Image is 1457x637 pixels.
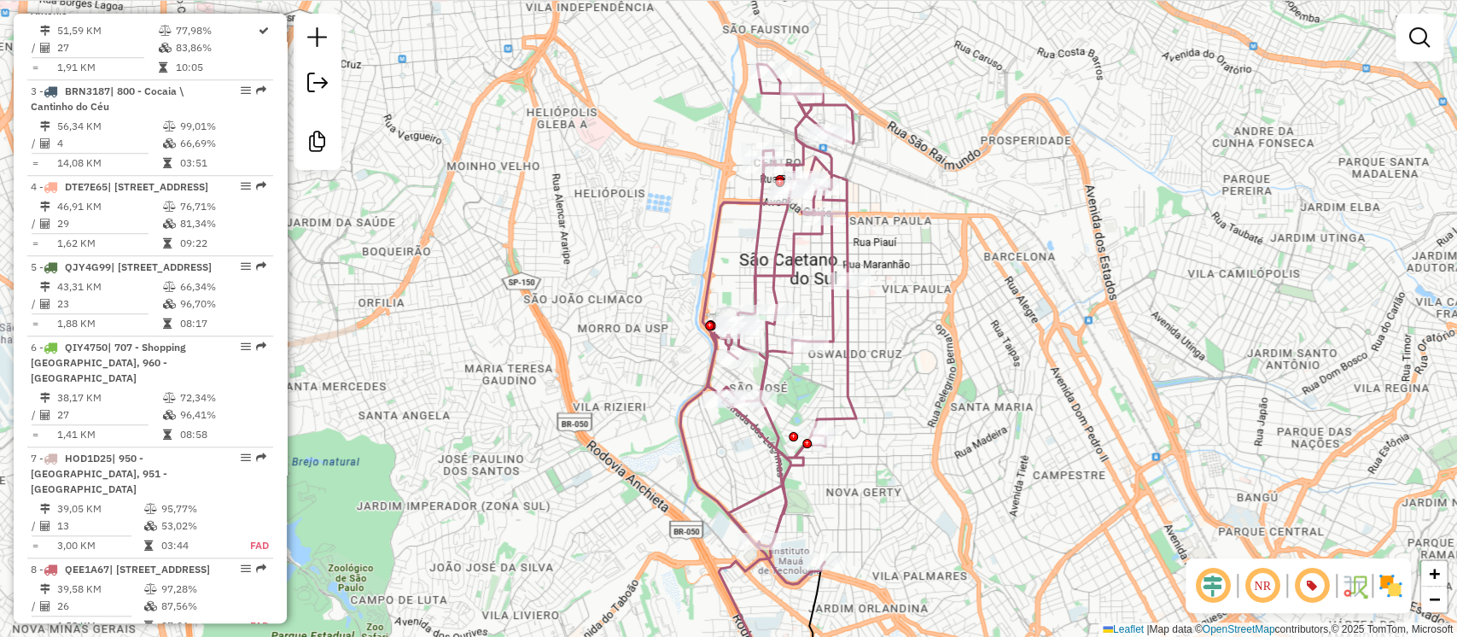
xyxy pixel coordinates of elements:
i: Distância Total [40,121,50,131]
span: 7 - [31,452,167,495]
em: Rota exportada [256,342,266,352]
span: 5 - [31,260,212,273]
td: = [31,315,39,332]
span: | [STREET_ADDRESS] [108,180,208,193]
td: 46,91 KM [56,198,162,215]
i: Total de Atividades [40,219,50,229]
td: 72,34% [179,389,265,406]
td: 03:44 [160,537,231,554]
td: 1,41 KM [56,426,162,443]
td: 23 [56,295,162,313]
td: 14,08 KM [56,155,162,172]
span: 6 - [31,341,186,384]
span: Ocultar deslocamento [1192,565,1233,606]
span: HOD1D25 [65,452,112,465]
td: 08:17 [179,315,265,332]
i: Distância Total [40,282,50,292]
td: 1,62 KM [56,235,162,252]
span: 8 - [31,563,210,576]
div: Map data © contributors,© 2025 TomTom, Microsoft [1099,622,1457,637]
td: 1,91 KM [56,59,157,76]
span: Exibir número da rota [1291,565,1332,606]
td: / [31,215,39,232]
em: Rota exportada [256,261,266,272]
td: 81,34% [179,215,265,232]
td: 77,98% [174,22,257,39]
td: 39,58 KM [56,581,143,598]
td: 13 [56,517,143,535]
td: 83,86% [174,39,257,56]
a: Zoom out [1421,587,1447,612]
i: % de utilização da cubagem [158,43,171,53]
span: QIY4750 [65,341,108,354]
i: Distância Total [40,393,50,403]
td: 66,34% [179,278,265,295]
td: 27 [56,39,157,56]
td: 99,01% [179,118,265,135]
i: Total de Atividades [40,601,50,611]
a: OpenStreetMap [1203,623,1275,635]
em: Opções [241,261,251,272]
i: Tempo total em rota [144,541,153,551]
td: / [31,406,39,424]
td: 10:05 [174,59,257,76]
i: Total de Atividades [40,299,50,309]
td: = [31,537,39,554]
a: Exportar sessão [300,66,335,104]
td: 95,77% [160,500,231,517]
td: 51,59 KM [56,22,157,39]
td: 29 [56,215,162,232]
span: | 950 - [GEOGRAPHIC_DATA], 951 - [GEOGRAPHIC_DATA] [31,452,167,495]
span: Ocultar NR [1242,565,1283,606]
i: % de utilização da cubagem [163,410,176,420]
td: 53,02% [160,517,231,535]
i: Total de Atividades [40,138,50,149]
i: % de utilização da cubagem [163,219,176,229]
span: QEE1A67 [65,563,109,576]
td: 97,28% [160,581,231,598]
td: 76,71% [179,198,265,215]
td: = [31,59,39,76]
span: + [1429,563,1440,584]
img: Exibir/Ocultar setores [1377,572,1404,599]
td: = [31,426,39,443]
span: 3 - [31,85,184,113]
a: Criar modelo [300,125,335,163]
td: 03:51 [179,155,265,172]
i: % de utilização da cubagem [144,521,157,531]
span: | 707 - Shopping [GEOGRAPHIC_DATA], 960 - [GEOGRAPHIC_DATA] [31,341,186,384]
td: 96,41% [179,406,265,424]
i: Distância Total [40,584,50,594]
i: Distância Total [40,26,50,36]
td: 1,88 KM [56,315,162,332]
td: 08:58 [179,426,265,443]
em: Opções [241,85,251,96]
i: Tempo total em rota [163,318,172,329]
td: 07:06 [160,617,231,634]
td: / [31,295,39,313]
em: Opções [241,181,251,191]
td: 66,69% [179,135,265,152]
em: Opções [241,564,251,574]
i: % de utilização da cubagem [163,138,176,149]
td: / [31,598,39,615]
i: Total de Atividades [40,43,50,53]
i: % de utilização do peso [163,121,176,131]
td: 39,05 KM [56,500,143,517]
span: BRN3187 [65,85,110,97]
a: Nova sessão e pesquisa [300,20,335,59]
td: 26 [56,598,143,615]
td: 87,56% [160,598,231,615]
td: 96,70% [179,295,265,313]
i: Rota otimizada [259,26,269,36]
a: Exibir filtros [1402,20,1437,55]
i: Total de Atividades [40,410,50,420]
i: Total de Atividades [40,521,50,531]
td: 27 [56,406,162,424]
i: Distância Total [40,504,50,514]
td: = [31,235,39,252]
i: % de utilização da cubagem [163,299,176,309]
em: Opções [241,453,251,463]
i: % de utilização do peso [158,26,171,36]
td: / [31,39,39,56]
